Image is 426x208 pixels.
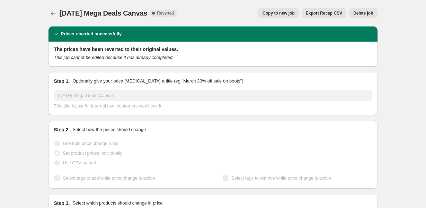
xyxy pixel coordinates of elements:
i: This job cannot be edited because it has already completed. [54,55,174,60]
span: Export Recap CSV [306,10,342,16]
span: Select tags to remove while price change is active [231,175,331,181]
p: Select how the prices should change [72,126,146,133]
button: Delete job [349,8,377,18]
input: 30% off holiday sale [54,90,372,101]
span: Set product prices individually [63,150,123,156]
span: Use bulk price change rules [63,141,118,146]
span: Select tags to add while price change is active [63,175,155,181]
span: Copy to new job [263,10,295,16]
p: Select which products should change in price [72,200,162,207]
span: [DATE] Mega Deals Canvas [60,9,148,17]
span: This title is just for internal use, customers won't see it [54,103,161,109]
h2: The prices have been reverted to their original values. [54,46,372,53]
button: Price change jobs [48,8,58,18]
span: Use CSV upload [63,160,96,165]
span: Reverted [157,10,174,16]
button: Copy to new job [258,8,299,18]
h2: Step 1. [54,78,70,85]
h2: Step 2. [54,126,70,133]
h2: Prices reverted successfully [61,31,122,37]
button: Export Recap CSV [302,8,346,18]
span: Delete job [353,10,373,16]
h2: Step 3. [54,200,70,207]
p: Optionally give your price [MEDICAL_DATA] a title (eg "March 30% off sale on boots") [72,78,243,85]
